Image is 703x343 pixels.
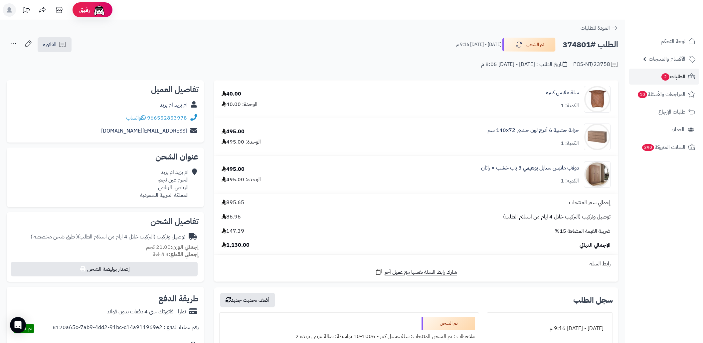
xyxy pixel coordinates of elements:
[169,250,199,258] strong: إجمالي القطع:
[629,69,699,85] a: الطلبات2
[563,38,618,52] h2: الطلب #374801
[546,89,579,97] a: سلة ملابس كبيرة
[31,233,78,241] span: ( طرق شحن مخصصة )
[637,90,685,99] span: المراجعات والأسئلة
[629,86,699,102] a: المراجعات والأسئلة10
[555,227,611,235] span: ضريبة القيمة المضافة 15%
[222,176,261,183] div: الوحدة: 495.00
[38,37,72,52] a: الفاتورة
[10,317,26,333] div: Open Intercom Messenger
[385,268,457,276] span: شارك رابط السلة نفسها مع عميل آخر
[222,227,244,235] span: 147.39
[140,169,189,199] div: ام يزيد ام يزيد الحزم عين نجم، الرياض، الرياض المملكة العربية السعودية
[158,295,199,303] h2: طريقة الدفع
[629,122,699,138] a: العملاء
[573,61,618,69] div: POS-NT/23758
[580,241,611,249] span: الإجمالي النهائي
[220,293,275,307] button: أضف تحديث جديد
[561,177,579,185] div: الكمية: 1
[573,296,613,304] h3: سجل الطلب
[581,24,610,32] span: العودة للطلبات
[53,324,199,333] div: رقم عملية الدفع : 8120a65c-7ab9-4dd2-91bc-c14a911969e2
[561,102,579,110] div: الكمية: 1
[92,3,106,17] img: ai-face.png
[146,243,199,251] small: 21.00 كجم
[126,114,146,122] a: واتساب
[502,38,556,52] button: تم الشحن
[487,127,579,134] a: خزانة خشبية 6 أدرج لون خشبي 140x72 سم
[661,37,685,46] span: لوحة التحكم
[101,127,187,135] a: [EMAIL_ADDRESS][DOMAIN_NAME]
[160,101,188,109] a: ام يزيد ام يزيد
[422,317,475,330] div: تم الشحن
[217,260,615,268] div: رابط السلة
[222,166,245,173] div: 495.00
[629,139,699,155] a: السلات المتروكة390
[222,128,245,136] div: 495.00
[12,217,199,225] h2: تفاصيل الشحن
[79,6,90,14] span: رفيق
[481,164,579,172] a: دولاب ملابس ستايل بوهيمي 3 باب خشب × راتان
[153,250,199,258] small: 3 قطعة
[107,308,186,316] div: تمارا - فاتورتك حتى 4 دفعات بدون فوائد
[649,54,685,64] span: الأقسام والمنتجات
[222,241,250,249] span: 1,130.00
[171,243,199,251] strong: إجمالي الوزن:
[456,41,501,48] small: [DATE] - [DATE] 9:16 م
[584,161,610,188] img: 1749976485-1-90x90.jpg
[658,107,685,117] span: طلبات الإرجاع
[222,138,261,146] div: الوحدة: 495.00
[629,33,699,49] a: لوحة التحكم
[18,3,34,18] a: تحديثات المنصة
[222,213,241,221] span: 86.96
[375,268,457,276] a: شارك رابط السلة نفسها مع عميل آخر
[222,90,241,98] div: 40.00
[584,86,610,113] img: 1730293996-110116010100-90x90.jpg
[224,330,475,343] div: ملاحظات : تم الشحن المنتجات: سلة غسيل كبير - 1006-10 بواسطة: صالة عرض بريدة 2
[561,140,579,147] div: الكمية: 1
[11,262,198,276] button: إصدار بوليصة الشحن
[642,144,654,151] span: 390
[581,24,618,32] a: العودة للطلبات
[503,213,611,221] span: توصيل وتركيب (التركيب خلال 4 ايام من استلام الطلب)
[661,73,669,81] span: 2
[147,114,187,122] a: 966552853978
[661,72,685,81] span: الطلبات
[222,199,244,206] span: 895.65
[481,61,567,68] div: تاريخ الطلب : [DATE] - [DATE] 8:05 م
[629,104,699,120] a: طلبات الإرجاع
[12,86,199,94] h2: تفاصيل العميل
[491,322,609,335] div: [DATE] - [DATE] 9:16 م
[222,101,258,108] div: الوحدة: 40.00
[31,233,185,241] div: توصيل وتركيب (التركيب خلال 4 ايام من استلام الطلب)
[43,41,57,49] span: الفاتورة
[671,125,684,134] span: العملاء
[569,199,611,206] span: إجمالي سعر المنتجات
[638,91,647,98] span: 10
[12,153,199,161] h2: عنوان الشحن
[584,124,610,150] img: 1752058398-1(9)-90x90.jpg
[641,143,685,152] span: السلات المتروكة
